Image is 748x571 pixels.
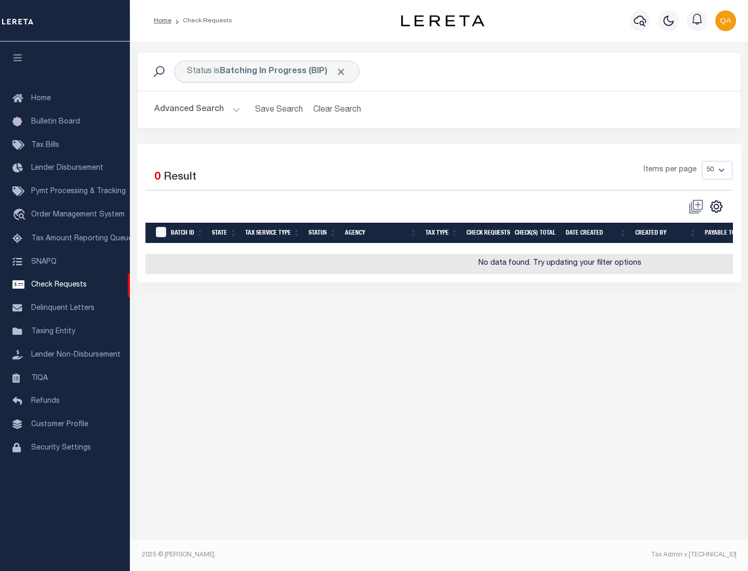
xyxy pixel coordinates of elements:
button: Save Search [249,100,309,120]
span: Tax Amount Reporting Queue [31,235,132,242]
span: Click to Remove [336,66,346,77]
th: Batch Id: activate to sort column ascending [167,223,208,244]
img: svg+xml;base64,PHN2ZyB4bWxucz0iaHR0cDovL3d3dy53My5vcmcvMjAwMC9zdmciIHBvaW50ZXItZXZlbnRzPSJub25lIi... [715,10,736,31]
span: Customer Profile [31,421,88,428]
span: Bulletin Board [31,118,80,126]
span: Check Requests [31,281,87,289]
th: Status: activate to sort column ascending [304,223,341,244]
th: State: activate to sort column ascending [208,223,241,244]
i: travel_explore [12,209,29,222]
th: Check Requests [462,223,511,244]
button: Advanced Search [154,100,241,120]
span: Order Management System [31,211,125,219]
th: Created By: activate to sort column ascending [631,223,701,244]
a: Home [154,18,171,24]
th: Agency: activate to sort column ascending [341,223,421,244]
span: Delinquent Letters [31,305,95,312]
div: 2025 © [PERSON_NAME]. [134,550,439,560]
span: Refunds [31,398,60,405]
span: Security Settings [31,444,91,452]
b: Batching In Progress (BIP) [220,67,346,76]
th: Date Created: activate to sort column ascending [562,223,631,244]
span: Lender Disbursement [31,165,103,172]
span: SNAPQ [31,258,57,265]
span: Lender Non-Disbursement [31,351,121,359]
div: Tax Admin v.[TECHNICAL_ID] [447,550,737,560]
div: Status is [174,61,359,83]
img: logo-dark.svg [401,15,484,26]
span: Tax Bills [31,142,59,149]
span: Home [31,95,51,102]
span: 0 [154,172,161,183]
span: TIQA [31,374,48,382]
th: Check(s) Total [511,223,562,244]
th: Tax Service Type: activate to sort column ascending [241,223,304,244]
li: Check Requests [171,16,232,25]
th: Tax Type: activate to sort column ascending [421,223,462,244]
span: Pymt Processing & Tracking [31,188,126,195]
span: Taxing Entity [31,328,75,335]
label: Result [164,169,196,186]
button: Clear Search [309,100,366,120]
span: Items per page [644,165,697,176]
